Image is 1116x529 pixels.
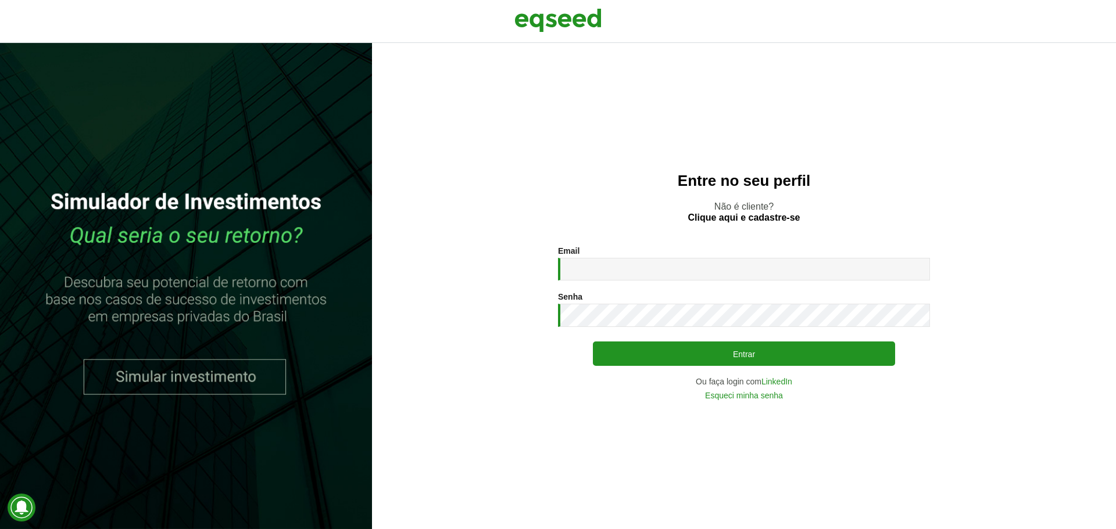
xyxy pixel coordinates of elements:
a: Esqueci minha senha [705,391,783,400]
p: Não é cliente? [395,201,1093,223]
img: EqSeed Logo [514,6,602,35]
div: Ou faça login com [558,377,930,386]
a: LinkedIn [761,377,792,386]
label: Email [558,247,580,255]
label: Senha [558,293,582,301]
h2: Entre no seu perfil [395,172,1093,189]
a: Clique aqui e cadastre-se [688,213,800,222]
button: Entrar [593,341,895,366]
